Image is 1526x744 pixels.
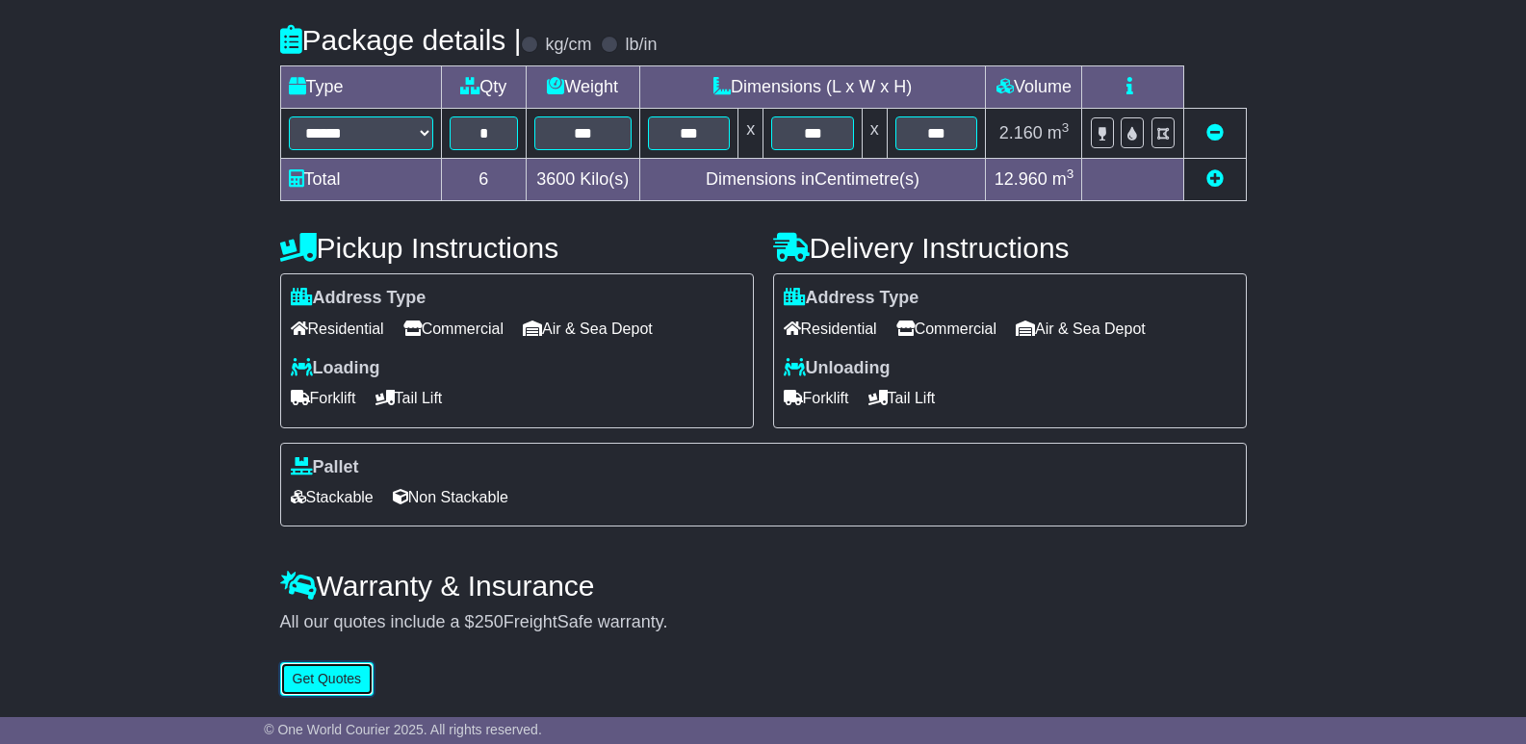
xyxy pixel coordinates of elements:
[280,612,1247,633] div: All our quotes include a $ FreightSafe warranty.
[291,482,374,512] span: Stackable
[995,169,1048,189] span: 12.960
[264,722,542,737] span: © One World Courier 2025. All rights reserved.
[291,383,356,413] span: Forklift
[280,662,375,696] button: Get Quotes
[986,66,1082,109] td: Volume
[475,612,504,631] span: 250
[280,570,1247,602] h4: Warranty & Insurance
[280,24,522,56] h4: Package details |
[291,314,384,344] span: Residential
[1016,314,1146,344] span: Air & Sea Depot
[896,314,996,344] span: Commercial
[862,109,887,159] td: x
[1048,123,1070,142] span: m
[280,66,441,109] td: Type
[784,358,891,379] label: Unloading
[375,383,443,413] span: Tail Lift
[291,358,380,379] label: Loading
[536,169,575,189] span: 3600
[625,35,657,56] label: lb/in
[545,35,591,56] label: kg/cm
[639,159,986,201] td: Dimensions in Centimetre(s)
[784,383,849,413] span: Forklift
[441,159,526,201] td: 6
[999,123,1043,142] span: 2.160
[1067,167,1074,181] sup: 3
[403,314,504,344] span: Commercial
[291,288,427,309] label: Address Type
[784,314,877,344] span: Residential
[291,457,359,478] label: Pallet
[393,482,508,512] span: Non Stackable
[784,288,919,309] label: Address Type
[280,159,441,201] td: Total
[1206,123,1224,142] a: Remove this item
[773,232,1247,264] h4: Delivery Instructions
[526,159,639,201] td: Kilo(s)
[738,109,763,159] td: x
[1052,169,1074,189] span: m
[868,383,936,413] span: Tail Lift
[523,314,653,344] span: Air & Sea Depot
[526,66,639,109] td: Weight
[441,66,526,109] td: Qty
[1062,120,1070,135] sup: 3
[639,66,986,109] td: Dimensions (L x W x H)
[280,232,754,264] h4: Pickup Instructions
[1206,169,1224,189] a: Add new item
